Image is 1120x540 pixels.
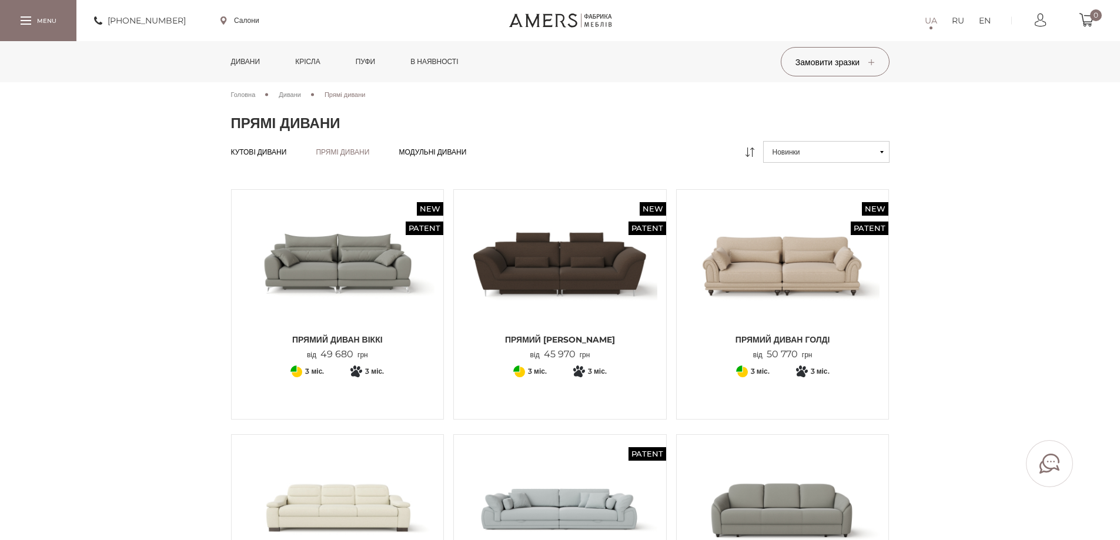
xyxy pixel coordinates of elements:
[279,89,301,100] a: Дивани
[763,348,802,360] span: 50 770
[851,222,888,235] span: Patent
[528,364,547,378] span: 3 міс.
[231,89,256,100] a: Головна
[686,199,880,360] a: New Patent Прямий диван ГОЛДІ Прямий диван ГОЛДІ Прямий диван ГОЛДІ від50 770грн
[220,15,259,26] a: Салони
[417,202,443,216] span: New
[862,202,888,216] span: New
[231,147,287,157] a: Кутові дивани
[307,349,368,360] p: від грн
[925,14,937,28] a: UA
[753,349,813,360] p: від грн
[640,202,666,216] span: New
[406,222,443,235] span: Patent
[781,47,890,76] button: Замовити зразки
[463,199,657,360] a: New Patent Прямий Диван Грейсі Прямий Диван Грейсі Прямий [PERSON_NAME] від45 970грн
[979,14,991,28] a: EN
[399,147,466,157] a: Модульні дивани
[316,348,357,360] span: 49 680
[540,348,580,360] span: 45 970
[751,364,770,378] span: 3 міс.
[279,90,301,99] span: Дивани
[94,14,186,28] a: [PHONE_NUMBER]
[286,41,329,82] a: Крісла
[686,334,880,346] span: Прямий диван ГОЛДІ
[402,41,467,82] a: в наявності
[305,364,324,378] span: 3 міс.
[231,115,890,132] h1: Прямі дивани
[588,364,607,378] span: 3 міс.
[1090,9,1102,21] span: 0
[628,447,666,461] span: Patent
[811,364,830,378] span: 3 міс.
[530,349,590,360] p: від грн
[365,364,384,378] span: 3 міс.
[763,141,890,163] button: Новинки
[463,334,657,346] span: Прямий [PERSON_NAME]
[347,41,385,82] a: Пуфи
[222,41,269,82] a: Дивани
[795,57,874,68] span: Замовити зразки
[231,90,256,99] span: Головна
[240,199,435,360] a: New Patent Прямий диван ВІККІ Прямий диван ВІККІ Прямий диван ВІККІ від49 680грн
[952,14,964,28] a: RU
[628,222,666,235] span: Patent
[240,334,435,346] span: Прямий диван ВІККІ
